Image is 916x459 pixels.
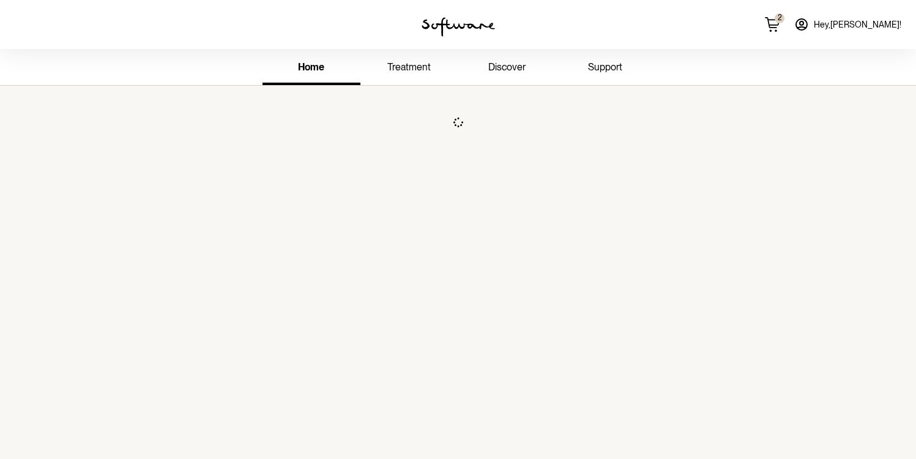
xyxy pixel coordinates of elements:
[360,51,458,85] a: treatment
[422,17,495,37] img: software logo
[387,61,431,73] span: treatment
[488,61,526,73] span: discover
[298,61,324,73] span: home
[556,51,654,85] a: support
[588,61,622,73] span: support
[458,51,556,85] a: discover
[814,20,901,30] span: Hey, [PERSON_NAME] !
[775,13,784,22] span: 2
[787,10,909,39] a: Hey,[PERSON_NAME]!
[263,51,360,85] a: home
